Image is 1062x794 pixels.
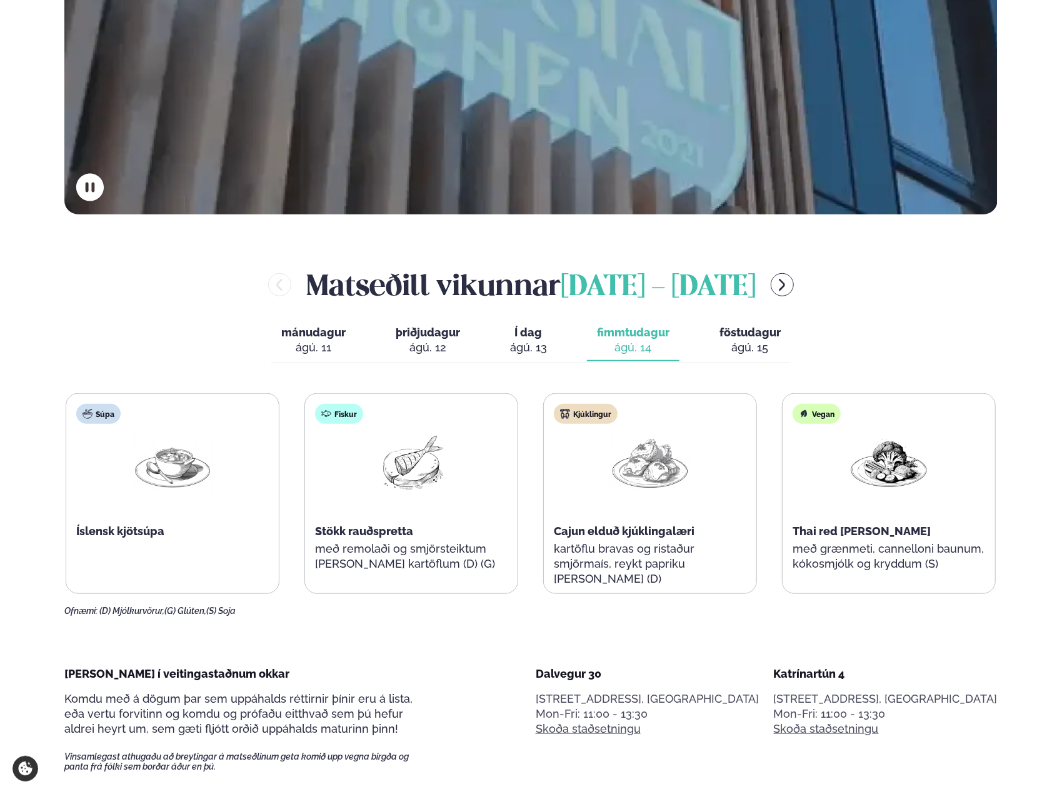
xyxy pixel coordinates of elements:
img: soup.svg [83,409,93,419]
p: [STREET_ADDRESS], [GEOGRAPHIC_DATA] [536,691,759,706]
span: Komdu með á dögum þar sem uppáhalds réttirnir þínir eru á lista, eða vertu forvitinn og komdu og ... [64,692,413,735]
span: mánudagur [281,326,346,339]
button: mánudagur ágú. 11 [271,320,356,361]
div: Fiskur [315,404,363,424]
button: Í dag ágú. 13 [500,320,557,361]
span: föstudagur [719,326,781,339]
img: Chicken-thighs.png [610,434,690,492]
span: fimmtudagur [597,326,669,339]
span: Stökk rauðspretta [315,525,413,538]
span: (D) Mjólkurvörur, [99,606,164,616]
span: [PERSON_NAME] í veitingastaðnum okkar [64,667,289,680]
p: með remolaði og smjörsteiktum [PERSON_NAME] kartöflum (D) (G) [315,541,508,571]
p: með grænmeti, cannelloni baunum, kókosmjólk og kryddum (S) [793,541,985,571]
img: fish.svg [321,409,331,419]
button: fimmtudagur ágú. 14 [587,320,679,361]
span: (S) Soja [206,606,236,616]
div: Súpa [76,404,121,424]
div: Katrínartún 4 [774,666,998,681]
span: Thai red [PERSON_NAME] [793,525,931,538]
p: [STREET_ADDRESS], [GEOGRAPHIC_DATA] [774,691,998,706]
div: ágú. 11 [281,340,346,355]
img: Vegan.svg [799,409,809,419]
button: menu-btn-left [268,273,291,296]
button: menu-btn-right [771,273,794,296]
span: Vinsamlegast athugaðu að breytingar á matseðlinum geta komið upp vegna birgða og panta frá fólki ... [64,751,431,771]
span: þriðjudagur [396,326,460,339]
div: ágú. 14 [597,340,669,355]
span: Íslensk kjötsúpa [76,525,164,538]
span: [DATE] - [DATE] [561,274,756,301]
span: Cajun elduð kjúklingalæri [554,525,694,538]
div: ágú. 15 [719,340,781,355]
a: Skoða staðsetningu [774,721,879,736]
a: Skoða staðsetningu [536,721,641,736]
span: Ofnæmi: [64,606,98,616]
div: Kjúklingur [554,404,618,424]
div: ágú. 12 [396,340,460,355]
button: þriðjudagur ágú. 12 [386,320,470,361]
img: Vegan.png [849,434,929,492]
div: Mon-Fri: 11:00 - 13:30 [774,706,998,721]
img: chicken.svg [560,409,570,419]
span: Í dag [510,325,547,340]
p: kartöflu bravas og ristaður smjörmaís, reykt papriku [PERSON_NAME] (D) [554,541,746,586]
div: Mon-Fri: 11:00 - 13:30 [536,706,759,721]
a: Cookie settings [13,756,38,781]
div: Vegan [793,404,841,424]
button: föstudagur ágú. 15 [709,320,791,361]
h2: Matseðill vikunnar [306,264,756,305]
img: Fish.png [371,434,451,492]
div: Dalvegur 30 [536,666,759,681]
img: Soup.png [133,434,213,492]
div: ágú. 13 [510,340,547,355]
span: (G) Glúten, [164,606,206,616]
